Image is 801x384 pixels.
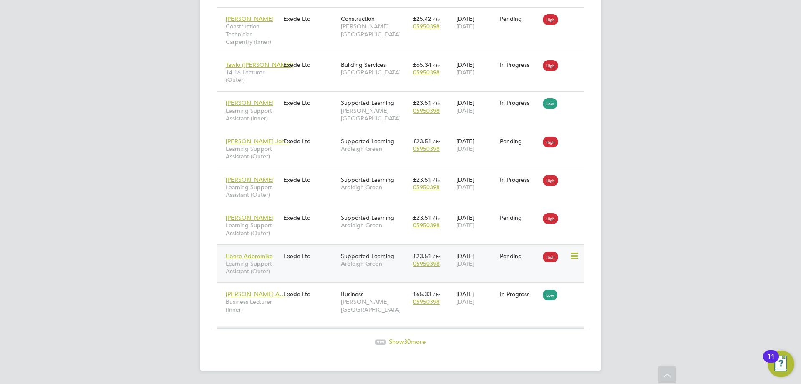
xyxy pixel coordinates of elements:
[543,290,557,300] span: Low
[456,221,474,229] span: [DATE]
[413,252,431,260] span: £23.51
[413,298,440,305] span: 05950398
[281,210,339,226] div: Exede Ltd
[281,286,339,302] div: Exede Ltd
[413,23,440,30] span: 05950398
[768,351,794,377] button: Open Resource Center, 11 new notifications
[454,172,498,195] div: [DATE]
[226,214,274,221] span: [PERSON_NAME]
[413,290,431,298] span: £65.33
[413,183,440,191] span: 05950398
[456,298,474,305] span: [DATE]
[413,176,431,183] span: £23.51
[281,133,339,149] div: Exede Ltd
[456,23,474,30] span: [DATE]
[226,290,285,298] span: [PERSON_NAME] A…
[454,57,498,80] div: [DATE]
[433,138,440,145] span: / hr
[341,260,409,267] span: Ardleigh Green
[341,298,409,313] span: [PERSON_NAME][GEOGRAPHIC_DATA]
[456,260,474,267] span: [DATE]
[281,248,339,264] div: Exede Ltd
[413,15,431,23] span: £25.42
[226,137,291,145] span: [PERSON_NAME] Joh…
[341,61,386,69] span: Building Services
[433,177,440,183] span: / hr
[433,62,440,68] span: / hr
[433,100,440,106] span: / hr
[454,210,498,233] div: [DATE]
[341,69,409,76] span: [GEOGRAPHIC_DATA]
[281,172,339,188] div: Exede Ltd
[413,107,440,114] span: 05950398
[224,248,584,255] a: Ebere AdoromikeLearning Support Assistant (Outer)Exede LtdSupported LearningArdleigh Green£23.51 ...
[281,57,339,73] div: Exede Ltd
[341,176,394,183] span: Supported Learning
[224,133,584,140] a: [PERSON_NAME] Joh…Learning Support Assistant (Outer)Exede LtdSupported LearningArdleigh Green£23....
[341,290,363,298] span: Business
[226,176,274,183] span: [PERSON_NAME]
[226,15,274,23] span: [PERSON_NAME]
[543,175,558,186] span: High
[413,69,440,76] span: 05950398
[543,252,558,262] span: High
[341,137,394,145] span: Supported Learning
[341,107,409,122] span: [PERSON_NAME][GEOGRAPHIC_DATA]
[454,248,498,272] div: [DATE]
[500,99,539,107] div: In Progress
[226,23,279,46] span: Construction Technician Carpentry (Inner)
[543,98,557,109] span: Low
[543,60,558,71] span: High
[433,291,440,298] span: / hr
[543,213,558,224] span: High
[433,16,440,22] span: / hr
[413,145,440,153] span: 05950398
[500,252,539,260] div: Pending
[454,95,498,118] div: [DATE]
[456,183,474,191] span: [DATE]
[226,298,279,313] span: Business Lecturer (Inner)
[224,286,584,293] a: [PERSON_NAME] A…Business Lecturer (Inner)Exede LtdBusiness[PERSON_NAME][GEOGRAPHIC_DATA]£65.33 / ...
[543,14,558,25] span: High
[226,260,279,275] span: Learning Support Assistant (Outer)
[341,15,375,23] span: Construction
[226,107,279,122] span: Learning Support Assistant (Inner)
[224,171,584,178] a: [PERSON_NAME]Learning Support Assistant (Outer)Exede LtdSupported LearningArdleigh Green£23.51 / ...
[413,137,431,145] span: £23.51
[456,107,474,114] span: [DATE]
[226,61,293,69] span: Tawio ([PERSON_NAME])
[224,56,584,64] a: Tawio ([PERSON_NAME])14-16 Lecturer (Outer)Exede LtdBuilding Services[GEOGRAPHIC_DATA]£65.34 / hr...
[341,145,409,153] span: Ardleigh Green
[224,94,584,102] a: [PERSON_NAME]Learning Support Assistant (Inner)Exede LtdSupported Learning[PERSON_NAME][GEOGRAPHI...
[226,145,279,160] span: Learning Support Assistant (Outer)
[767,356,775,367] div: 11
[413,221,440,229] span: 05950398
[341,183,409,191] span: Ardleigh Green
[226,252,273,260] span: Ebere Adoromike
[500,15,539,23] div: Pending
[224,10,584,18] a: [PERSON_NAME]Construction Technician Carpentry (Inner)Exede LtdConstruction[PERSON_NAME][GEOGRAPH...
[500,61,539,69] div: In Progress
[413,99,431,107] span: £23.51
[341,221,409,229] span: Ardleigh Green
[341,214,394,221] span: Supported Learning
[341,99,394,107] span: Supported Learning
[500,176,539,183] div: In Progress
[433,215,440,221] span: / hr
[224,209,584,216] a: [PERSON_NAME]Learning Support Assistant (Outer)Exede LtdSupported LearningArdleigh Green£23.51 / ...
[433,253,440,259] span: / hr
[226,99,274,107] span: [PERSON_NAME]
[413,214,431,221] span: £23.51
[456,145,474,153] span: [DATE]
[281,95,339,111] div: Exede Ltd
[404,338,411,346] span: 30
[500,137,539,145] div: Pending
[454,133,498,157] div: [DATE]
[341,252,394,260] span: Supported Learning
[226,69,279,84] span: 14-16 Lecturer (Outer)
[413,61,431,69] span: £65.34
[281,11,339,27] div: Exede Ltd
[500,290,539,298] div: In Progress
[389,338,426,346] span: Show more
[341,23,409,38] span: [PERSON_NAME][GEOGRAPHIC_DATA]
